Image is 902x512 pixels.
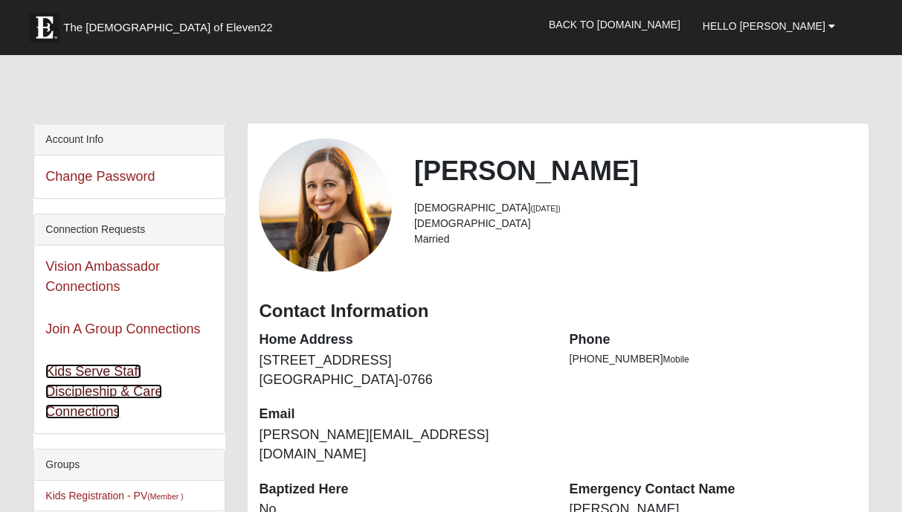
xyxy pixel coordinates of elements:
[45,490,183,502] a: Kids Registration - PV(Member )
[414,231,857,247] li: Married
[570,330,857,350] dt: Phone
[45,364,162,419] a: Kids Serve Staff Discipleship & Care Connections
[63,20,272,35] span: The [DEMOGRAPHIC_DATA] of Eleven22
[414,216,857,231] li: [DEMOGRAPHIC_DATA]
[45,169,155,184] a: Change Password
[663,354,689,365] span: Mobile
[259,301,857,322] h3: Contact Information
[259,480,547,499] dt: Baptized Here
[703,20,825,32] span: Hello [PERSON_NAME]
[414,155,857,187] h2: [PERSON_NAME]
[692,7,846,45] a: Hello [PERSON_NAME]
[34,449,225,481] div: Groups
[45,321,200,336] a: Join A Group Connections
[570,351,857,367] li: [PHONE_NUMBER]
[570,480,857,499] dt: Emergency Contact Name
[531,204,561,213] small: ([DATE])
[259,138,392,272] a: View Fullsize Photo
[259,351,547,389] dd: [STREET_ADDRESS] [GEOGRAPHIC_DATA]-0766
[147,492,183,501] small: (Member )
[259,426,547,464] dd: [PERSON_NAME][EMAIL_ADDRESS][DOMAIN_NAME]
[259,330,547,350] dt: Home Address
[22,5,320,42] a: The [DEMOGRAPHIC_DATA] of Eleven22
[34,124,225,156] div: Account Info
[414,200,857,216] li: [DEMOGRAPHIC_DATA]
[538,6,692,43] a: Back to [DOMAIN_NAME]
[259,405,547,424] dt: Email
[30,13,59,42] img: Eleven22 logo
[34,214,225,246] div: Connection Requests
[45,259,160,294] a: Vision Ambassador Connections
